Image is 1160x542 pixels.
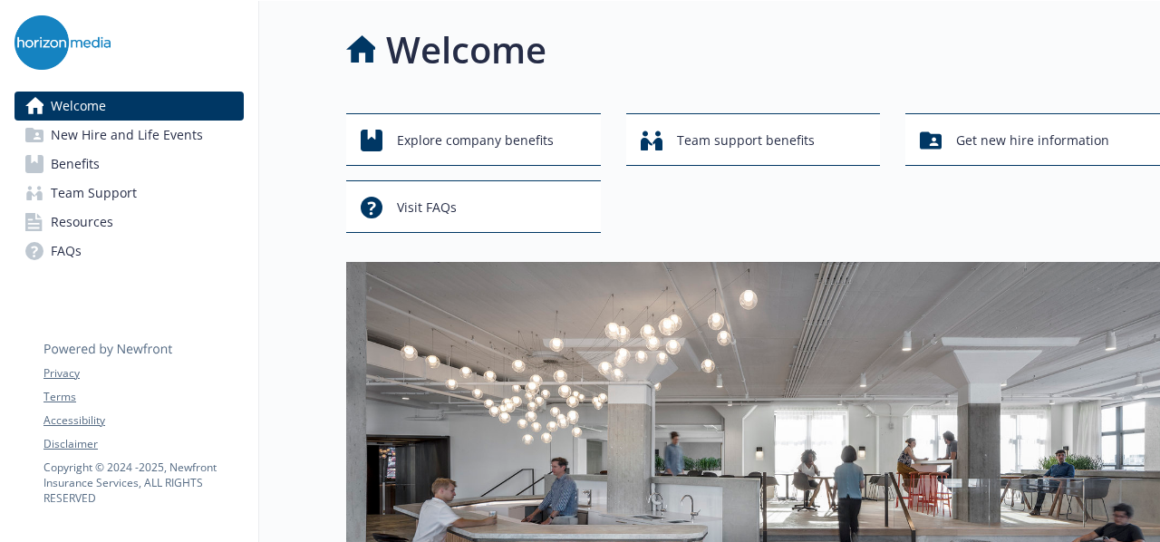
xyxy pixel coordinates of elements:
[14,237,244,266] a: FAQs
[43,436,243,452] a: Disclaimer
[51,92,106,121] span: Welcome
[14,92,244,121] a: Welcome
[51,208,113,237] span: Resources
[14,208,244,237] a: Resources
[14,150,244,179] a: Benefits
[956,123,1109,158] span: Get new hire information
[386,23,546,77] h1: Welcome
[14,121,244,150] a: New Hire and Life Events
[51,150,100,179] span: Benefits
[43,365,243,382] a: Privacy
[51,121,203,150] span: New Hire and Life Events
[51,179,137,208] span: Team Support
[626,113,881,166] button: Team support benefits
[51,237,82,266] span: FAQs
[346,113,601,166] button: Explore company benefits
[905,113,1160,166] button: Get new hire information
[677,123,815,158] span: Team support benefits
[397,123,554,158] span: Explore company benefits
[43,460,243,506] p: Copyright © 2024 - 2025 , Newfront Insurance Services, ALL RIGHTS RESERVED
[43,412,243,429] a: Accessibility
[14,179,244,208] a: Team Support
[346,180,601,233] button: Visit FAQs
[43,389,243,405] a: Terms
[397,190,457,225] span: Visit FAQs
